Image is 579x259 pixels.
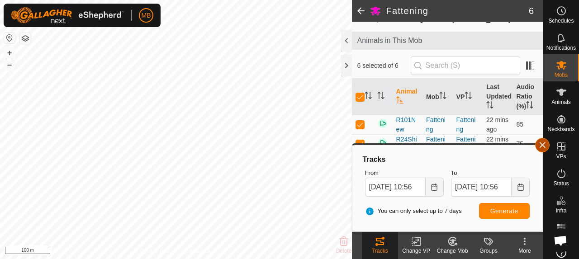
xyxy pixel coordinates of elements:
span: Mobs [555,72,568,78]
span: 75 [516,140,523,147]
img: returning on [377,118,388,129]
span: Status [553,181,569,186]
a: Fattening [456,116,476,133]
div: More [507,247,543,255]
img: returning on [377,137,388,148]
p-sorticon: Activate to sort [377,93,384,100]
span: Heatmap [550,235,572,240]
span: 6 selected of 6 [357,61,411,71]
p-sorticon: Activate to sort [439,93,446,100]
th: Animal [393,79,422,115]
label: From [365,169,444,178]
button: Map Layers [20,33,31,44]
span: Generate [490,207,518,215]
span: MB [142,11,151,20]
p-sorticon: Activate to sort [465,93,472,100]
label: To [451,169,530,178]
span: 6 [529,4,534,18]
span: Neckbands [547,127,574,132]
a: Fattening [456,136,476,152]
div: Tracks [361,154,533,165]
th: Mob [422,79,452,115]
div: Fattening [426,135,449,154]
div: Change Mob [434,247,470,255]
p-sorticon: Activate to sort [396,98,403,105]
button: Choose Date [426,178,444,197]
h2: Fattening [386,5,529,16]
span: 14 Oct 2025, 10:33 am [486,136,508,152]
span: 14 Oct 2025, 10:33 am [486,116,508,133]
div: Fattening [426,115,449,134]
div: Groups [470,247,507,255]
button: Choose Date [512,178,530,197]
button: Generate [479,203,530,219]
th: VP [453,79,483,115]
span: Animals in This Mob [357,35,537,46]
button: Reset Map [4,33,15,43]
p-sorticon: Activate to sort [526,103,533,110]
span: R24Shirley [396,135,419,154]
a: Contact Us [185,247,211,255]
button: – [4,59,15,70]
button: + [4,47,15,58]
th: Audio Ratio (%) [513,79,543,115]
span: 85 [516,121,523,128]
span: Schedules [548,18,574,24]
span: You can only select up to 7 days [365,207,462,216]
span: R101New [396,115,419,134]
span: Animals [551,99,571,105]
p-sorticon: Activate to sort [365,93,372,100]
div: Open chat [548,228,573,253]
div: Tracks [362,247,398,255]
p-sorticon: Activate to sort [486,103,494,110]
a: Privacy Policy [140,247,174,255]
div: Change VP [398,247,434,255]
input: Search (S) [411,56,520,75]
span: Infra [555,208,566,213]
span: Notifications [546,45,576,51]
th: Last Updated [483,79,513,115]
span: VPs [556,154,566,159]
img: Gallagher Logo [11,7,124,24]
